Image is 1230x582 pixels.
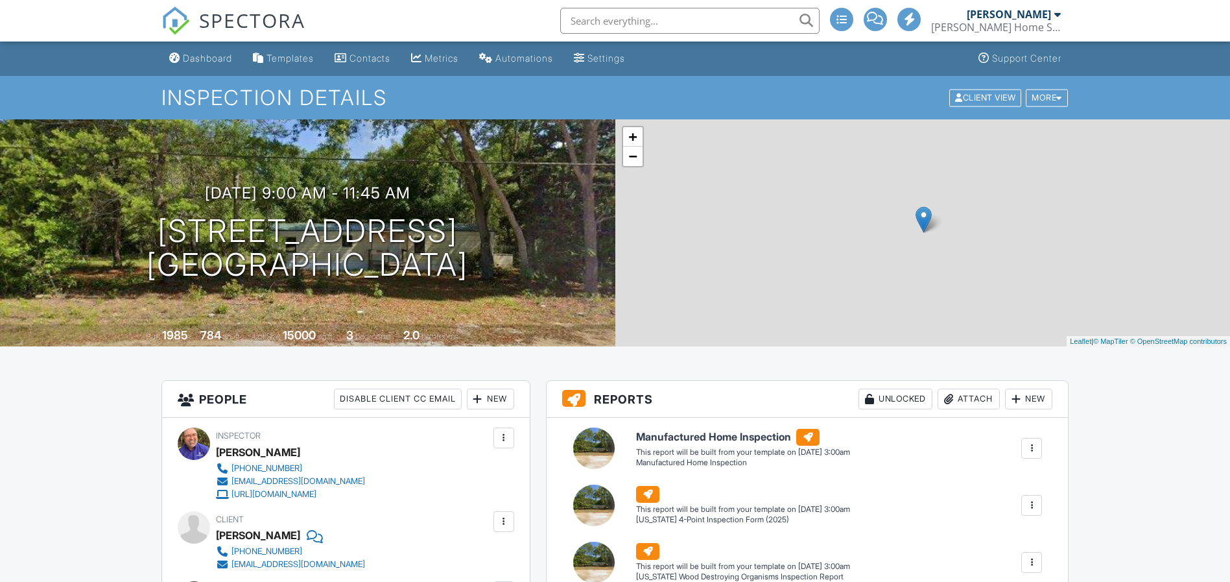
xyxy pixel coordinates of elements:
div: New [467,389,514,409]
a: [PHONE_NUMBER] [216,462,365,475]
div: New [1005,389,1052,409]
a: SPECTORA [161,18,305,45]
span: bedrooms [355,332,391,341]
div: Client View [949,89,1021,106]
div: 2.0 [403,328,420,342]
div: Dashboard [183,53,232,64]
img: The Best Home Inspection Software - Spectora [161,6,190,35]
span: Built [146,332,160,341]
div: [PERSON_NAME] [216,526,300,545]
div: Hanna Home Services [931,21,1061,34]
input: Search everything... [560,8,820,34]
a: Zoom out [623,147,643,166]
a: Settings [569,47,630,71]
h1: Inspection Details [161,86,1069,109]
a: Dashboard [164,47,237,71]
div: Metrics [425,53,458,64]
div: [PERSON_NAME] [967,8,1051,21]
a: Contacts [329,47,396,71]
span: Inspector [216,431,261,441]
div: 3 [346,328,353,342]
div: [PHONE_NUMBER] [231,463,302,474]
a: © MapTiler [1093,337,1128,345]
div: Settings [587,53,625,64]
div: Contacts [349,53,390,64]
a: Templates [248,47,319,71]
div: Support Center [992,53,1061,64]
span: bathrooms [421,332,458,341]
a: [EMAIL_ADDRESS][DOMAIN_NAME] [216,558,365,571]
span: sq. ft. [223,332,241,341]
span: Lot Size [254,332,281,341]
a: Zoom in [623,127,643,147]
h3: People [162,381,530,418]
div: Automations [495,53,553,64]
a: Leaflet [1070,337,1091,345]
div: [EMAIL_ADDRESS][DOMAIN_NAME] [231,476,365,487]
div: More [1026,89,1068,106]
h3: [DATE] 9:00 am - 11:45 am [205,184,410,202]
a: [EMAIL_ADDRESS][DOMAIN_NAME] [216,475,365,488]
span: SPECTORA [199,6,305,34]
span: sq.ft. [318,332,334,341]
div: | [1067,336,1230,347]
span: Client [216,515,244,524]
a: [PHONE_NUMBER] [216,545,365,558]
div: Disable Client CC Email [334,389,462,409]
div: [US_STATE] 4-Point Inspection Form (2025) [636,515,850,526]
div: [PERSON_NAME] [216,443,300,462]
div: Attach [938,389,1000,409]
a: © OpenStreetMap contributors [1130,337,1227,345]
h1: [STREET_ADDRESS] [GEOGRAPHIC_DATA] [147,214,468,283]
div: This report will be built from your template on [DATE] 3:00am [636,447,850,457]
div: [PHONE_NUMBER] [231,546,302,557]
a: [URL][DOMAIN_NAME] [216,488,365,501]
div: Unlocked [858,389,932,409]
a: Support Center [973,47,1067,71]
div: This report will be built from your template on [DATE] 3:00am [636,561,850,572]
div: Templates [266,53,314,64]
div: This report will be built from your template on [DATE] 3:00am [636,504,850,515]
h6: Manufactured Home Inspection [636,429,850,446]
div: [URL][DOMAIN_NAME] [231,489,316,500]
a: Automations (Advanced) [474,47,558,71]
div: [EMAIL_ADDRESS][DOMAIN_NAME] [231,559,365,570]
a: Metrics [406,47,464,71]
div: 15000 [283,328,316,342]
div: Manufactured Home Inspection [636,457,850,468]
h3: Reports [547,381,1069,418]
div: 1985 [162,328,188,342]
div: 784 [200,328,221,342]
a: Client View [948,92,1024,102]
